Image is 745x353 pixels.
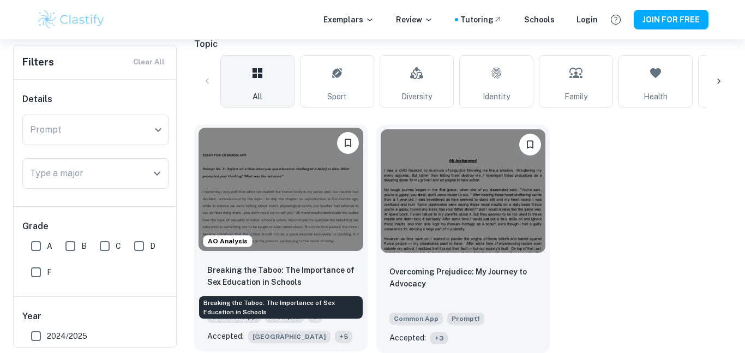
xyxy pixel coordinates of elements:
a: AO AnalysisPlease log in to bookmark exemplarsBreaking the Taboo: The Importance of Sex Education... [194,125,368,353]
span: Prompt 1 [447,313,484,325]
button: Please log in to bookmark exemplars [519,134,541,155]
span: Diversity [401,91,432,103]
a: Please log in to bookmark exemplarsOvercoming Prejudice: My Journey to AdvocacyCommon AppPrompt1A... [376,125,550,353]
span: 2024/2025 [47,330,87,342]
p: Breaking the Taboo: The Importance of Sex Education in Schools [207,264,355,288]
span: Family [564,91,587,103]
p: Review [396,14,433,26]
p: Overcoming Prejudice: My Journey to Advocacy [389,266,537,290]
button: Help and Feedback [606,10,625,29]
button: JOIN FOR FREE [634,10,708,29]
span: D [150,240,155,252]
a: Schools [524,14,555,26]
h6: Topic [194,38,732,51]
span: F [47,266,52,278]
span: B [81,240,87,252]
p: Exemplars [323,14,374,26]
h6: Grade [22,220,169,233]
p: Accepted: [389,332,426,344]
button: Please log in to bookmark exemplars [337,132,359,154]
span: Sport [327,91,347,103]
img: undefined Common App example thumbnail: Overcoming Prejudice: My Journey to Advo [381,129,545,253]
h6: Filters [22,55,54,70]
span: + 3 [430,332,448,344]
span: + 5 [335,331,352,343]
span: C [116,240,121,252]
span: Identity [483,91,510,103]
h6: Details [22,93,169,106]
img: Clastify logo [37,9,106,31]
span: A [47,240,52,252]
span: All [253,91,262,103]
div: Breaking the Taboo: The Importance of Sex Education in Schools [199,296,363,319]
img: undefined Common App example thumbnail: Breaking the Taboo: The Importance of Se [199,128,363,251]
p: Accepted: [207,330,244,342]
a: Tutoring [460,14,502,26]
button: Open [149,166,165,181]
span: Health [644,91,668,103]
a: Login [576,14,598,26]
h6: Year [22,310,169,323]
span: AO Analysis [203,236,252,246]
span: Common App [389,313,443,325]
span: [GEOGRAPHIC_DATA] [248,331,331,343]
